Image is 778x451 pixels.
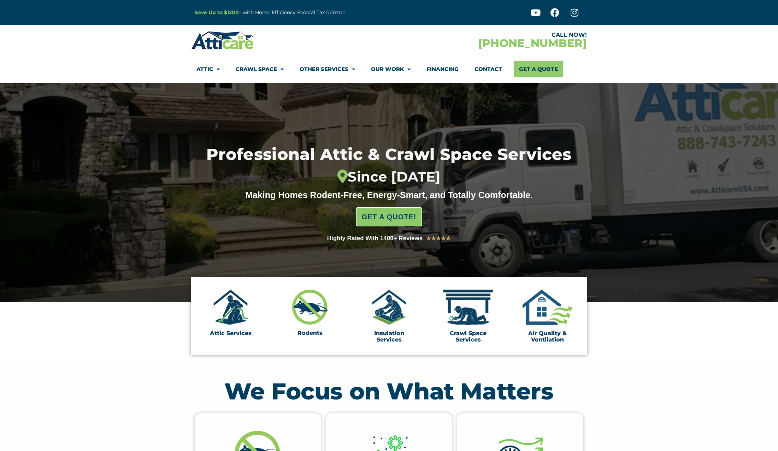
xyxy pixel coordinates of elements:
[169,146,609,185] h1: Professional Attic & Crawl Space Services
[300,61,355,77] a: Other Services
[195,9,239,16] a: Save Up to $1200
[297,330,323,336] a: Rodents
[389,32,587,38] div: CALL NOW!
[327,233,423,243] div: Highly Rated With 1400+ Reviews
[450,330,487,343] a: Crawl Space Services
[210,330,252,337] a: Attic Services
[196,61,220,77] a: Attic
[232,190,546,200] div: Making Homes Rodent-Free, Energy-Smart, and Totally Comfortable.
[441,234,446,243] i: ★
[195,380,583,403] h2: We Focus on What Matters
[236,61,284,77] a: Crawl Space
[436,234,441,243] i: ★
[195,8,424,17] p: – with Home Efficiency Federal Tax Rebate!
[426,234,451,243] div: 5/5
[426,234,431,243] i: ★
[431,234,436,243] i: ★
[446,234,451,243] i: ★
[362,210,417,224] span: GET A QUOTE!
[426,61,459,77] a: Financing
[514,61,563,77] a: Get A Quote
[169,168,609,185] div: Since [DATE]
[374,330,404,343] a: Insulation Services
[356,207,423,226] a: GET A QUOTE!
[528,330,567,343] a: Air Quality & Ventilation
[196,61,582,77] nav: Menu
[475,61,502,77] a: Contact
[371,61,411,77] a: Our Work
